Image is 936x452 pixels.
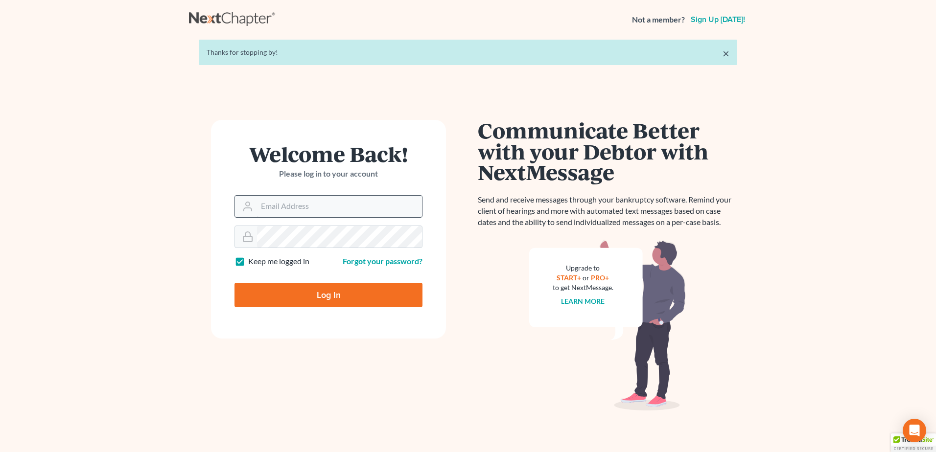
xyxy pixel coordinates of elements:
a: Learn more [562,297,605,305]
input: Email Address [257,196,422,217]
div: Thanks for stopping by! [207,47,729,57]
div: to get NextMessage. [553,283,613,293]
a: × [723,47,729,59]
div: Open Intercom Messenger [903,419,926,442]
strong: Not a member? [632,14,685,25]
h1: Communicate Better with your Debtor with NextMessage [478,120,737,182]
span: or [583,273,590,282]
a: PRO+ [591,273,609,282]
h1: Welcome Back! [234,143,422,164]
p: Please log in to your account [234,168,422,180]
div: TrustedSite Certified [891,433,936,452]
a: START+ [557,273,582,282]
a: Forgot your password? [343,256,422,266]
label: Keep me logged in [248,256,309,267]
img: nextmessage_bg-59042aed3d76b12b5cd301f8e5b87938c9018125f34e5fa2b7a6b67550977c72.svg [529,240,686,411]
a: Sign up [DATE]! [689,16,747,23]
div: Upgrade to [553,263,613,273]
input: Log In [234,283,422,307]
p: Send and receive messages through your bankruptcy software. Remind your client of hearings and mo... [478,194,737,228]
